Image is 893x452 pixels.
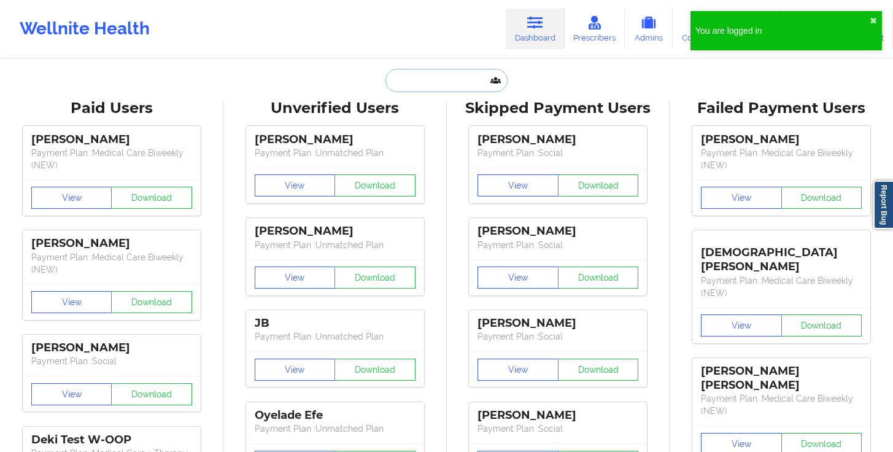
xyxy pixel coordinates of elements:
p: Payment Plan : Unmatched Plan [255,330,416,343]
div: [PERSON_NAME] [PERSON_NAME] [701,364,862,392]
button: View [255,174,336,197]
button: View [31,291,112,313]
a: Coaches [673,9,724,49]
a: Report Bug [873,181,893,229]
button: Download [334,174,416,197]
p: Payment Plan : Medical Care Biweekly (NEW) [31,251,192,276]
button: Download [781,314,862,337]
button: View [255,267,336,289]
button: View [701,187,782,209]
div: Failed Payment Users [678,99,884,118]
div: [PERSON_NAME] [477,316,638,330]
div: [PERSON_NAME] [31,133,192,147]
button: View [255,359,336,381]
button: View [477,174,559,197]
button: View [701,314,782,337]
a: Prescribers [565,9,625,49]
div: Oyelade Efe [255,408,416,423]
p: Payment Plan : Social [477,147,638,159]
button: Download [334,359,416,381]
button: View [31,187,112,209]
button: Download [111,291,192,313]
p: Payment Plan : Social [477,330,638,343]
div: [PERSON_NAME] [31,341,192,355]
div: Unverified Users [232,99,438,118]
button: Download [111,187,192,209]
button: Download [334,267,416,289]
p: Payment Plan : Medical Care Biweekly (NEW) [701,147,862,171]
div: Paid Users [9,99,215,118]
button: View [477,359,559,381]
div: Deki Test W-OOP [31,433,192,447]
p: Payment Plan : Medical Care Biweekly (NEW) [701,392,862,417]
button: Download [558,359,639,381]
div: [PERSON_NAME] [31,236,192,251]
p: Payment Plan : Unmatched Plan [255,239,416,251]
p: Payment Plan : Medical Care Biweekly (NEW) [701,275,862,299]
div: JB [255,316,416,330]
button: close [870,16,877,26]
div: [PERSON_NAME] [477,408,638,423]
div: You are logged in [695,25,870,37]
p: Payment Plan : Social [477,239,638,251]
p: Payment Plan : Medical Care Biweekly (NEW) [31,147,192,171]
div: [PERSON_NAME] [477,224,638,238]
button: Download [781,187,862,209]
div: [PERSON_NAME] [255,224,416,238]
p: Payment Plan : Unmatched Plan [255,147,416,159]
a: Admins [625,9,673,49]
p: Payment Plan : Social [477,423,638,435]
button: Download [111,383,192,405]
button: View [477,267,559,289]
div: Skipped Payment Users [455,99,662,118]
button: Download [558,267,639,289]
button: Download [558,174,639,197]
div: [DEMOGRAPHIC_DATA][PERSON_NAME] [701,236,862,274]
div: [PERSON_NAME] [701,133,862,147]
a: Dashboard [506,9,565,49]
div: [PERSON_NAME] [255,133,416,147]
button: View [31,383,112,405]
div: [PERSON_NAME] [477,133,638,147]
p: Payment Plan : Social [31,355,192,367]
p: Payment Plan : Unmatched Plan [255,423,416,435]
